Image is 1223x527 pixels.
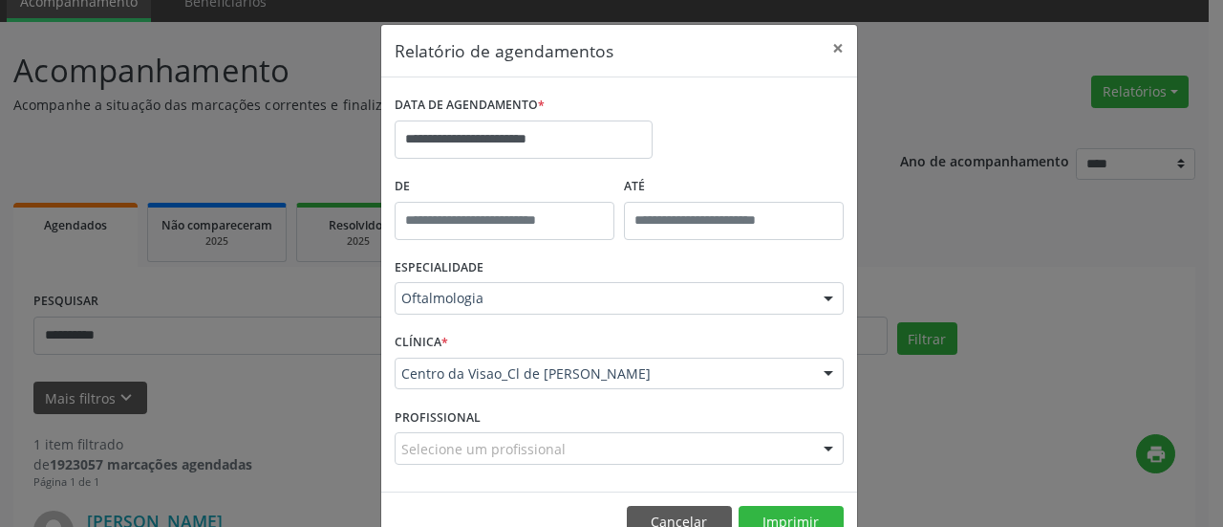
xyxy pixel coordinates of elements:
button: Close [819,25,857,72]
label: ATÉ [624,172,844,202]
span: Selecione um profissional [401,439,566,459]
label: DATA DE AGENDAMENTO [395,91,545,121]
label: De [395,172,614,202]
label: PROFISSIONAL [395,403,481,432]
span: Oftalmologia [401,289,805,308]
span: Centro da Visao_Cl de [PERSON_NAME] [401,364,805,384]
h5: Relatório de agendamentos [395,38,613,63]
label: CLÍNICA [395,328,448,358]
label: ESPECIALIDADE [395,253,483,283]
